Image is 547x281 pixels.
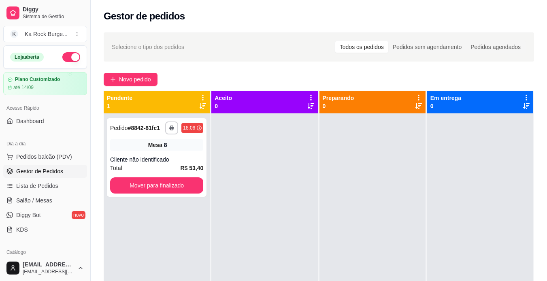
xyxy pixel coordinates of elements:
[16,226,28,234] span: KDS
[335,41,388,53] div: Todos os pedidos
[3,194,87,207] a: Salão / Mesas
[430,102,461,110] p: 0
[23,268,74,275] span: [EMAIL_ADDRESS][DOMAIN_NAME]
[16,117,44,125] span: Dashboard
[183,125,195,131] div: 18:06
[3,223,87,236] a: KDS
[3,137,87,150] div: Dia a dia
[110,177,203,194] button: Mover para finalizado
[16,153,72,161] span: Pedidos balcão (PDV)
[388,41,466,53] div: Pedidos sem agendamento
[323,102,354,110] p: 0
[16,182,58,190] span: Lista de Pedidos
[3,26,87,42] button: Select a team
[3,179,87,192] a: Lista de Pedidos
[107,94,132,102] p: Pendente
[110,164,122,172] span: Total
[23,6,84,13] span: Diggy
[16,196,52,204] span: Salão / Mesas
[3,209,87,221] a: Diggy Botnovo
[466,41,525,53] div: Pedidos agendados
[215,94,232,102] p: Aceito
[3,165,87,178] a: Gestor de Pedidos
[13,84,34,91] article: até 14/09
[16,211,41,219] span: Diggy Bot
[10,53,44,62] div: Loja aberta
[128,125,160,131] strong: # 8842-81fc1
[23,13,84,20] span: Sistema de Gestão
[23,261,74,268] span: [EMAIL_ADDRESS][DOMAIN_NAME]
[10,30,18,38] span: K
[112,43,184,51] span: Selecione o tipo dos pedidos
[3,3,87,23] a: DiggySistema de Gestão
[3,258,87,278] button: [EMAIL_ADDRESS][DOMAIN_NAME][EMAIL_ADDRESS][DOMAIN_NAME]
[16,167,63,175] span: Gestor de Pedidos
[3,72,87,95] a: Plano Customizadoaté 14/09
[430,94,461,102] p: Em entrega
[148,141,162,149] span: Mesa
[25,30,68,38] div: Ka Rock Burge ...
[164,141,167,149] div: 8
[180,165,203,171] strong: R$ 53,40
[3,102,87,115] div: Acesso Rápido
[107,102,132,110] p: 1
[119,75,151,84] span: Novo pedido
[15,77,60,83] article: Plano Customizado
[62,52,80,62] button: Alterar Status
[3,150,87,163] button: Pedidos balcão (PDV)
[110,155,203,164] div: Cliente não identificado
[110,125,128,131] span: Pedido
[3,115,87,128] a: Dashboard
[104,73,158,86] button: Novo pedido
[110,77,116,82] span: plus
[3,246,87,259] div: Catálogo
[104,10,185,23] h2: Gestor de pedidos
[323,94,354,102] p: Preparando
[215,102,232,110] p: 0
